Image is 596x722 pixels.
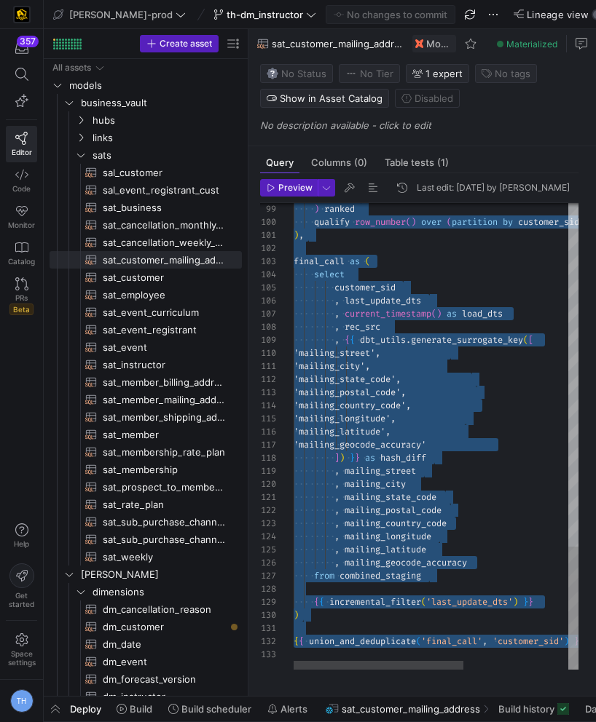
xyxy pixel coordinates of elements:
div: Press SPACE to select this row. [50,548,242,566]
div: 118 [260,451,276,464]
a: dm_date​​​​​​​​​​ [50,635,242,653]
a: sat_cancellation_weekly_forecast​​​​​​​​​​ [50,234,242,251]
span: sat_event_registrant​​​​​​​​​​ [103,322,225,338]
span: dm_event​​​​​​​​​​ [103,654,225,670]
span: hubs [93,112,240,129]
div: Press SPACE to select this row. [50,216,242,234]
button: No statusNo Status [260,64,333,83]
span: Catalog [8,257,35,266]
div: Press SPACE to select this row. [50,688,242,705]
span: sat_business​​​​​​​​​​ [103,199,225,216]
span: sat_member​​​​​​​​​​ [103,427,225,443]
span: sat_customer​​​​​​​​​​ [103,269,225,286]
span: ( [406,216,411,228]
span: 'mailing_geocode_accuracy' [294,439,426,451]
button: Build [110,697,159,721]
div: 111 [260,360,276,373]
span: , [334,517,340,529]
div: 123 [260,517,276,530]
a: dm_cancellation_reason​​​​​​​​​​ [50,600,242,618]
span: Table tests [385,158,449,167]
span: mailing_city [345,478,406,490]
span: mailing_country_code [345,517,447,529]
span: ) [314,203,319,215]
a: Catalog [6,235,37,271]
span: Beta [9,304,34,315]
button: 1 expert [406,64,469,83]
span: 'mailing_state_code', [294,373,401,385]
div: Press SPACE to select this row. [50,531,242,548]
span: } [523,596,528,608]
button: Help [6,517,37,555]
button: No tags [475,64,537,83]
span: models [69,77,240,94]
button: Build scheduler [162,697,258,721]
a: sat_membership_rate_plan​​​​​​​​​​ [50,443,242,461]
span: ( [431,308,436,320]
span: select [314,269,345,280]
a: sal_customer​​​​​​​​​​ [50,164,242,181]
div: Press SPACE to select this row. [50,234,242,251]
span: dm_cancellation_reason​​​​​​​​​​ [103,601,225,618]
span: , [334,531,340,542]
span: [ [528,334,533,346]
span: 'mailing_latitude', [294,426,391,437]
span: rec_src [345,321,380,333]
div: 126 [260,556,276,569]
span: th-dm_instructor [227,9,303,20]
span: 1 expert [426,68,463,79]
span: Build scheduler [181,703,251,715]
span: sats [93,147,240,164]
div: 101 [260,229,276,242]
a: sat_member​​​​​​​​​​ [50,426,242,443]
span: { [319,596,324,608]
a: sat_event_registrant​​​​​​​​​​ [50,321,242,338]
span: , [334,491,340,503]
span: Monitor [8,221,35,229]
div: Press SPACE to select this row. [50,76,242,94]
div: 103 [260,255,276,268]
span: business_vault [81,95,240,111]
span: Materialized [506,39,557,49]
span: sat_weekly​​​​​​​​​​ [103,549,225,566]
span: customer_sid [518,216,579,228]
a: PRsBeta [6,271,37,321]
div: Press SPACE to select this row. [50,373,242,391]
span: 'final_call' [421,635,482,647]
a: dm_forecast_version​​​​​​​​​​ [50,670,242,688]
a: Code [6,162,37,199]
span: , [299,229,304,241]
div: 107 [260,307,276,320]
span: mailing_longitude [345,531,431,542]
button: th-dm_instructor [210,5,320,24]
span: by [503,216,513,228]
div: All assets [52,63,91,73]
span: over [421,216,442,228]
span: sat_customer_mailing_address​​​​​​​​​​ [103,252,225,269]
div: 120 [260,477,276,491]
span: sat_rate_plan​​​​​​​​​​ [103,496,225,513]
span: sat_membership_rate_plan​​​​​​​​​​ [103,444,225,461]
span: PRs [15,293,28,302]
span: (0) [354,158,367,167]
a: sat_member_billing_address​​​​​​​​​​ [50,373,242,391]
div: 131 [260,622,276,635]
span: Alerts [281,703,307,715]
span: sat_member_billing_address​​​​​​​​​​ [103,374,225,391]
span: from [314,570,334,582]
div: Press SPACE to select this row. [50,199,242,216]
a: dm_event​​​​​​​​​​ [50,653,242,670]
span: partition [452,216,498,228]
span: sat_member_shipping_address​​​​​​​​​​ [103,409,225,426]
div: 128 [260,582,276,595]
div: Press SPACE to select this row. [50,583,242,600]
a: sat_customer​​​​​​​​​​ [50,269,242,286]
span: } [350,452,355,464]
div: 357 [17,36,39,47]
span: , [334,295,340,306]
div: Press SPACE to select this row. [50,164,242,181]
a: sat_membership​​​​​​​​​​ [50,461,242,478]
span: No tags [495,68,530,79]
span: combined_staging [340,570,421,582]
span: sat_customer_mailing_address [272,38,404,49]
